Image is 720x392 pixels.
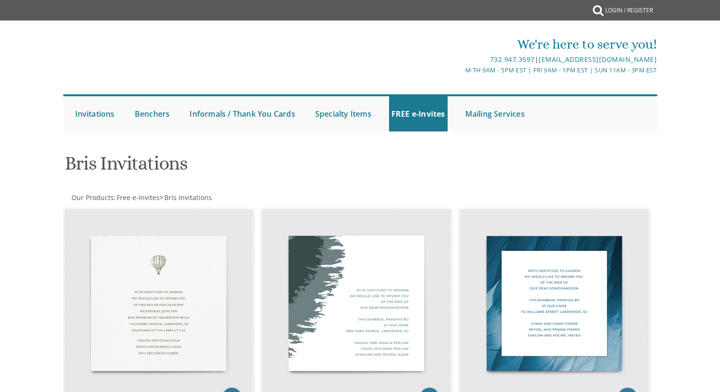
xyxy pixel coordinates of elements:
[163,193,212,202] a: Bris Invitations
[73,96,117,131] a: Invitations
[389,96,448,131] a: FREE e-Invites
[313,96,374,131] a: Specialty Items
[539,55,657,64] a: [EMAIL_ADDRESS][DOMAIN_NAME]
[70,193,114,202] a: Our Products
[261,35,657,54] div: We're here to serve you!
[187,96,297,131] a: Informals / Thank You Cards
[261,54,657,65] div: |
[160,193,212,202] span: >
[463,96,527,131] a: Mailing Services
[261,65,657,75] div: M-Th 9am - 5pm EST | Fri 9am - 1pm EST | Sun 11am - 3pm EST
[65,153,453,181] h1: Bris Invitations
[164,193,212,202] span: Bris Invitations
[117,193,160,202] span: Free e-Invites
[132,96,172,131] a: Benchers
[490,55,535,64] a: 732.947.3597
[63,193,360,202] div: :
[116,193,160,202] a: Free e-Invites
